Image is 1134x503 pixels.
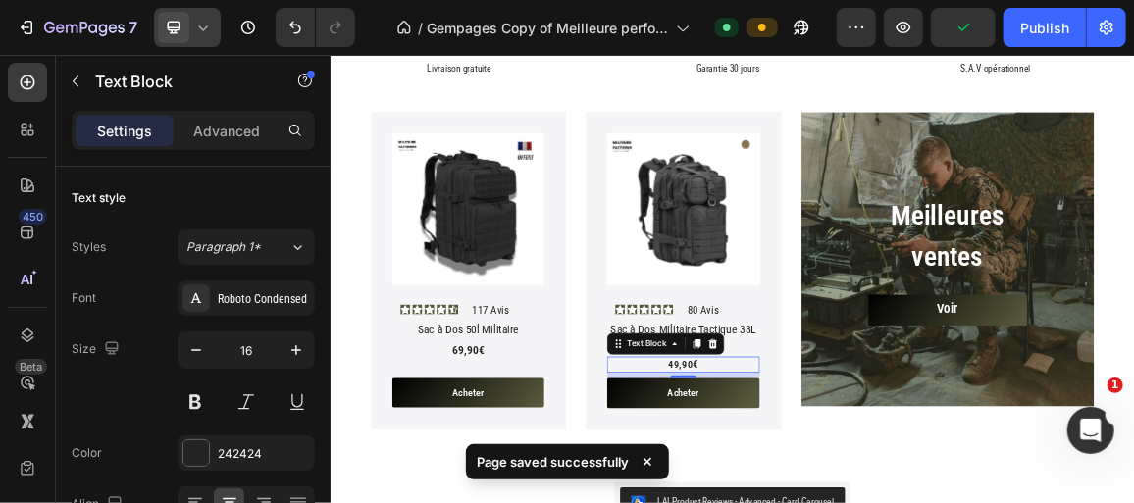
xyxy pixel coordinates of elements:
[95,70,262,93] p: Text Block
[72,238,106,256] div: Styles
[8,8,146,47] button: 7
[405,390,628,437] div: Sac à Dos Militaire Tactique 38L Noir
[97,121,152,141] p: Settings
[129,16,137,39] p: 7
[1020,18,1069,38] div: Publish
[427,18,668,38] span: Gempages Copy of Meilleure performance - août 2025 + 3000 CA
[72,336,124,363] div: Size
[193,121,260,141] p: Advanced
[430,415,496,432] div: Text Block
[418,18,423,38] span: /
[72,189,126,207] div: Text style
[1067,407,1114,454] iframe: Intercom live chat
[405,115,628,337] a: Sac à Dos Militaire Tactique 38L Noir
[276,8,355,47] div: Undo/Redo
[178,229,315,265] button: Paragraph 1*
[208,361,312,389] p: 117 Avis
[405,442,628,467] div: Rich Text Editor. Editing area: main
[186,238,261,256] span: Paragraph 1*
[889,361,919,383] span: Voir
[478,452,630,472] p: Page saved successfully
[15,359,47,375] div: Beta
[788,351,1021,396] a: Voir
[821,213,986,320] span: Meilleures ventes
[523,361,627,389] p: 80 Avis
[90,420,313,445] div: 69,90€
[19,209,47,225] div: 450
[90,390,313,416] div: Sac à Dos 50l Militaire
[405,115,628,337] img: Sac à Dos Militaire Tactique 30L Noir
[72,289,96,307] div: Font
[1004,8,1086,47] button: Publish
[72,444,102,462] div: Color
[495,445,531,463] span: 49,90
[218,290,310,308] div: Roboto Condensed
[218,445,310,463] div: 242424
[531,444,539,463] span: €
[90,115,313,337] a: Sac à Dos 50l Militaire
[331,55,1134,503] iframe: Design area
[924,12,1026,27] span: S.A.V opérationnel
[1108,377,1123,393] span: 1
